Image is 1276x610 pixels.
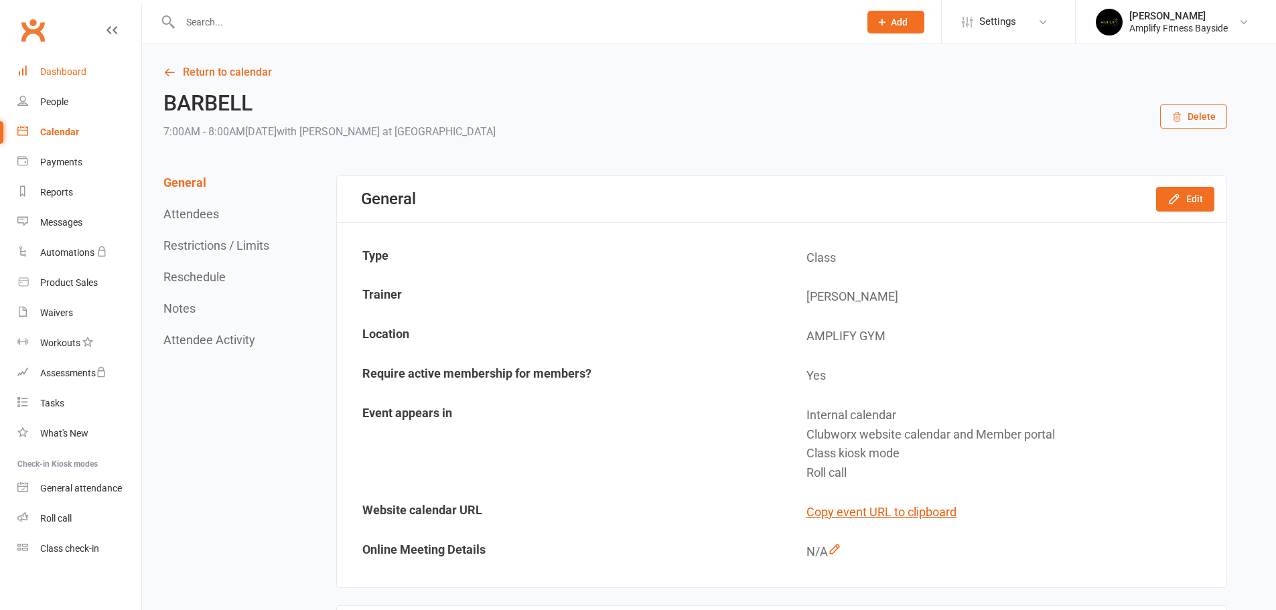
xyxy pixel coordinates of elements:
a: Tasks [17,388,141,418]
div: Payments [40,157,82,167]
div: What's New [40,428,88,439]
div: Roll call [40,513,72,524]
a: Payments [17,147,141,177]
td: Website calendar URL [338,493,781,532]
button: Add [867,11,924,33]
div: Dashboard [40,66,86,77]
button: Notes [163,301,196,315]
a: Class kiosk mode [17,534,141,564]
a: Product Sales [17,268,141,298]
div: Messages [40,217,82,228]
div: Reports [40,187,73,198]
a: People [17,87,141,117]
button: Attendees [163,207,219,221]
td: Trainer [338,278,781,316]
a: Waivers [17,298,141,328]
td: AMPLIFY GYM [782,317,1225,356]
div: Class kiosk mode [806,444,1216,463]
div: People [40,96,68,107]
button: Delete [1160,104,1227,129]
td: Online Meeting Details [338,533,781,571]
div: Automations [40,247,94,258]
a: Assessments [17,358,141,388]
a: Workouts [17,328,141,358]
a: General attendance kiosk mode [17,473,141,504]
div: Workouts [40,337,80,348]
div: Calendar [40,127,79,137]
div: Assessments [40,368,107,378]
span: Add [891,17,908,27]
td: [PERSON_NAME] [782,278,1225,316]
button: Attendee Activity [163,333,255,347]
a: Return to calendar [163,63,1227,82]
div: N/A [806,542,1216,562]
div: Internal calendar [806,406,1216,425]
button: Reschedule [163,270,226,284]
input: Search... [176,13,850,31]
div: Clubworx website calendar and Member portal [806,425,1216,445]
button: Copy event URL to clipboard [806,503,956,522]
div: Tasks [40,398,64,408]
button: Restrictions / Limits [163,238,269,252]
span: with [PERSON_NAME] [277,125,380,138]
h2: BARBELL [163,92,496,115]
span: at [GEOGRAPHIC_DATA] [382,125,496,138]
div: Class check-in [40,543,99,554]
td: Type [338,239,781,277]
span: Settings [979,7,1016,37]
div: Product Sales [40,277,98,288]
a: Dashboard [17,57,141,87]
td: Require active membership for members? [338,357,781,395]
a: Automations [17,238,141,268]
div: General attendance [40,483,122,493]
td: Location [338,317,781,356]
a: Calendar [17,117,141,147]
div: General [361,189,416,208]
a: Messages [17,208,141,238]
div: [PERSON_NAME] [1129,10,1228,22]
a: Clubworx [16,13,50,47]
a: Roll call [17,504,141,534]
td: Class [782,239,1225,277]
div: Roll call [806,463,1216,483]
td: Event appears in [338,396,781,492]
a: What's New [17,418,141,449]
div: 7:00AM - 8:00AM[DATE] [163,123,496,141]
img: thumb_image1596355059.png [1096,9,1123,35]
button: General [163,175,206,189]
td: Yes [782,357,1225,395]
button: Edit [1156,187,1214,211]
a: Reports [17,177,141,208]
div: Amplify Fitness Bayside [1129,22,1228,34]
div: Waivers [40,307,73,318]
